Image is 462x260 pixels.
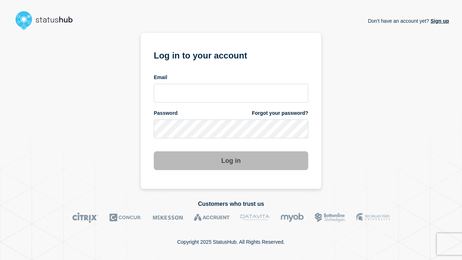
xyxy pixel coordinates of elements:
[154,84,308,103] input: email input
[194,212,230,223] img: Accruent logo
[429,18,449,24] a: Sign up
[13,9,82,32] img: StatusHub logo
[72,212,99,223] img: Citrix logo
[154,120,308,138] input: password input
[315,212,345,223] img: Bottomline logo
[154,110,178,117] span: Password
[154,74,167,81] span: Email
[177,239,285,245] p: Copyright 2025 StatusHub. All Rights Reserved.
[252,110,308,117] a: Forgot your password?
[368,12,449,30] p: Don't have an account yet?
[154,151,308,170] button: Log in
[153,212,183,223] img: McKesson logo
[240,212,270,223] img: DataVita logo
[280,212,304,223] img: myob logo
[154,48,308,61] h1: Log in to your account
[356,212,390,223] img: MSU logo
[13,201,449,207] h2: Customers who trust us
[109,212,142,223] img: Concur logo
